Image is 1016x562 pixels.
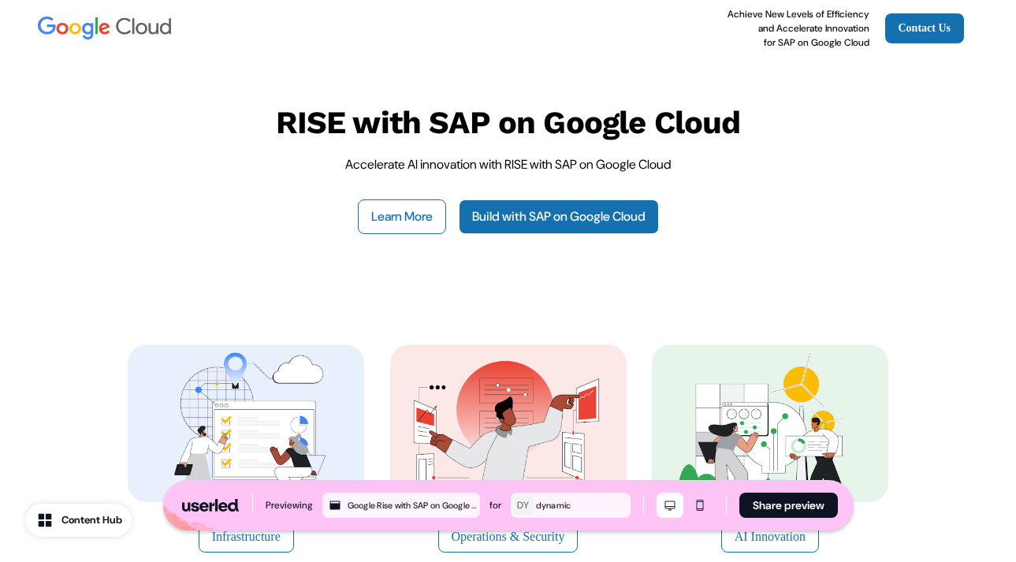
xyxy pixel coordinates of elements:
div: Content Hub [61,512,122,528]
button: Learn More [358,199,446,234]
div: for [489,497,501,513]
button: Content Hub [25,504,132,537]
button: Operations & Security [438,521,579,553]
div: dynamic [536,498,627,512]
div: DY [517,497,529,513]
a: Contact Us [885,13,965,43]
p: Accelerate AI innovation with RISE with SAP on Google Cloud [345,155,671,174]
button: Mobile mode [687,493,713,518]
a: Build with SAP on Google Cloud [459,199,659,234]
button: Share preview [739,493,838,518]
p: Achieve New Levels of Efficiency and Accelerate Innovation for SAP on Google Cloud [728,7,869,50]
button: AI Innovation [721,521,819,553]
button: Infrastructure [199,521,294,553]
div: Google Rise with SAP on Google Cloud [348,498,477,512]
p: RISE with SAP on Google Cloud [276,103,741,143]
button: Desktop mode [657,493,683,518]
div: Previewing [266,497,313,513]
